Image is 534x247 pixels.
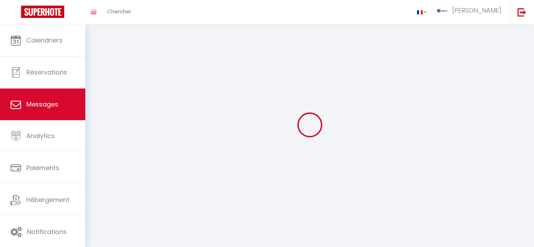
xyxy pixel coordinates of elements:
span: Analytics [26,131,55,140]
span: Calendriers [26,36,62,45]
span: Notifications [27,227,67,236]
span: Chercher [107,8,131,15]
span: Paiements [26,163,59,172]
span: Messages [26,100,58,109]
img: Super Booking [21,6,64,18]
span: Hébergement [26,195,70,204]
span: [PERSON_NAME] [452,6,501,15]
img: ... [437,9,448,12]
img: logout [517,8,526,17]
span: Réservations [26,68,67,77]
